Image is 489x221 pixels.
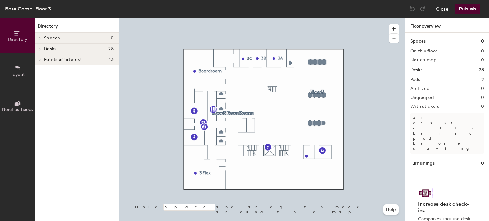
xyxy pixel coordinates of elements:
p: All desks need to be in a pod before saving [410,113,484,154]
h2: 0 [481,86,484,91]
span: Spaces [44,36,60,41]
h1: Spaces [410,38,426,45]
button: Publish [455,4,480,14]
span: Layout [11,72,25,77]
h1: 28 [479,66,484,73]
h1: 0 [481,38,484,45]
h2: 0 [481,104,484,109]
h1: Desks [410,66,422,73]
span: 28 [108,46,114,52]
h2: Ungrouped [410,95,434,100]
span: Points of interest [44,57,82,62]
h2: 0 [481,95,484,100]
h1: Furnishings [410,160,435,167]
h4: Increase desk check-ins [418,201,472,214]
h2: 2 [481,77,484,82]
span: Neighborhoods [2,107,33,112]
img: Sticker logo [418,188,433,198]
div: Base Camp, Floor 3 [5,5,51,13]
span: Desks [44,46,56,52]
span: Directory [8,37,27,42]
h2: Pods [410,77,420,82]
h1: 0 [481,160,484,167]
span: 0 [111,36,114,41]
img: Undo [409,6,415,12]
h2: 0 [481,58,484,63]
h2: Archived [410,86,429,91]
span: 13 [109,57,114,62]
button: Close [436,4,449,14]
h2: With stickers [410,104,439,109]
h2: Not on map [410,58,436,63]
img: Redo [419,6,426,12]
button: Help [383,204,399,215]
h2: On this floor [410,49,437,54]
h1: Floor overview [405,18,489,33]
h1: Directory [35,23,119,33]
h2: 0 [481,49,484,54]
